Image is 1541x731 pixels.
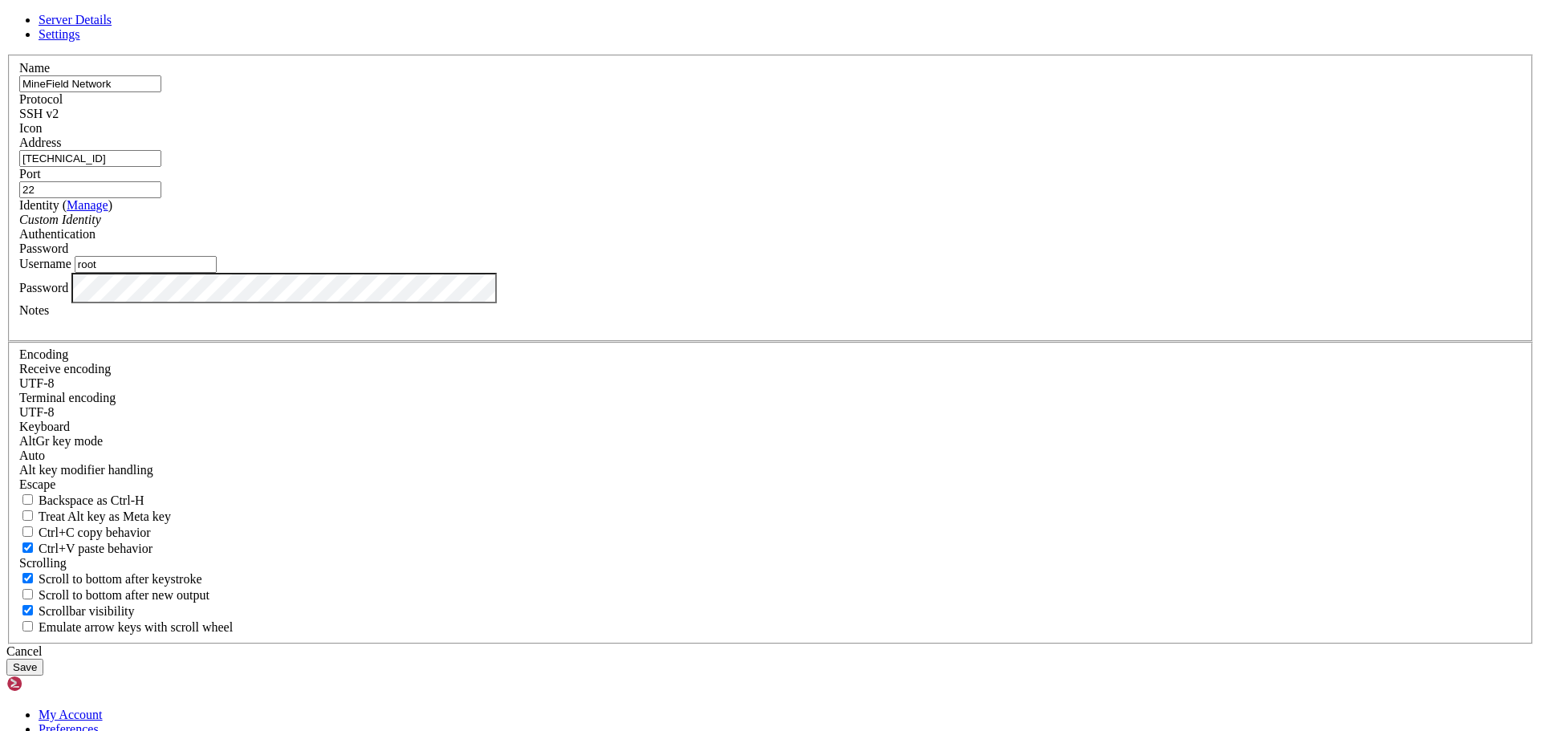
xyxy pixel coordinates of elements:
span: UTF-8 [19,376,55,390]
input: Scrollbar visibility [22,605,33,615]
div: Custom Identity [19,213,1522,227]
label: Username [19,257,71,270]
label: Name [19,61,50,75]
a: Server Details [39,13,112,26]
a: Manage [67,198,108,212]
label: The vertical scrollbar mode. [19,604,135,618]
label: Set the expected encoding for data received from the host. If the encodings do not match, visual ... [19,362,111,376]
input: Treat Alt key as Meta key [22,510,33,521]
span: snap [86,108,115,122]
x-row: root@ubuntu:~# [6,122,1332,136]
x-row: root@ubuntu:~# ^C [6,6,1332,21]
label: Scroll to bottom after new output. [19,588,209,602]
input: Port Number [19,181,161,198]
label: Identity [19,198,112,212]
span: Treat Alt key as Meta key [39,510,171,523]
span: Emulate arrow keys with scroll wheel [39,620,233,634]
span: Auto [19,449,45,462]
input: Backspace as Ctrl-H [22,494,33,505]
x-row: root@ubuntu:~# ls [6,93,1332,108]
x-row: sudo chmod u+x /usr/local/bin/wingsroot@ubuntu:~# [6,79,1332,93]
label: The default terminal encoding. ISO-2022 enables character map translations (like graphics maps). ... [19,391,116,404]
label: Scrolling [19,556,67,570]
label: Keyboard [19,420,70,433]
label: Password [19,280,68,294]
input: Scroll to bottom after new output [22,589,33,599]
label: Whether to scroll to the bottom on any keystroke. [19,572,202,586]
div: Auto [19,449,1522,463]
span: Scrollbar visibility [39,604,135,618]
i: Custom Identity [19,213,101,226]
div: Password [19,242,1522,256]
div: Escape [19,477,1522,492]
span: Scroll to bottom after keystroke [39,572,202,586]
div: Cancel [6,644,1535,659]
label: Address [19,136,61,149]
span: Password [19,242,68,255]
label: If true, the backspace should send BS ('\x08', aka ^H). Otherwise the backspace key should send '... [19,493,144,507]
label: When using the alternative screen buffer, and DECCKM (Application Cursor Keys) is active, mouse w... [19,620,233,634]
label: Icon [19,121,42,135]
div: (0, 1) [6,21,14,35]
span: UTF-8 [19,405,55,419]
x-row: root@ubuntu:~# sudo mkdir -p /etc/pterodactyl [6,21,1332,35]
input: Login Username [75,256,217,273]
label: Ctrl-C copies if true, send ^C to host if false. Ctrl-Shift-C sends ^C to host if true, copies if... [19,526,151,539]
div: SSH v2 [19,107,1522,121]
x-row: Connecting [TECHNICAL_ID]... [6,6,1332,21]
label: Port [19,167,41,181]
input: Server Name [19,75,161,92]
a: Settings [39,27,80,41]
label: Notes [19,303,49,317]
input: Emulate arrow keys with scroll wheel [22,621,33,632]
div: UTF-8 [19,376,1522,391]
label: Set the expected encoding for data received from the host. If the encodings do not match, visual ... [19,434,103,448]
input: Scroll to bottom after keystroke [22,573,33,583]
label: Controls how the Alt key is handled. Escape: Send an ESC prefix. 8-Bit: Add 128 to the typed char... [19,463,153,477]
label: Authentication [19,227,96,241]
input: Ctrl+C copy behavior [22,526,33,537]
input: Host Name or IP [19,150,161,167]
img: Shellngn [6,676,99,692]
span: Backspace as Ctrl-H [39,493,144,507]
button: Save [6,659,43,676]
label: Whether the Alt key acts as a Meta key or as a distinct Alt key. [19,510,171,523]
input: Ctrl+V paste behavior [22,542,33,553]
span: minecraft [6,108,71,122]
span: SSH v2 [19,107,59,120]
span: ( ) [63,198,112,212]
span: Ctrl+C copy behavior [39,526,151,539]
label: Ctrl+V pastes if true, sends ^V to host if false. Ctrl+Shift+V sends ^V to host if true, pastes i... [19,542,152,555]
label: Protocol [19,92,63,106]
a: My Account [39,708,103,721]
div: (15, 8) [115,122,122,136]
span: Escape [19,477,55,491]
span: Ctrl+V paste behavior [39,542,152,555]
div: UTF-8 [19,405,1522,420]
x-row: curl -L -o /usr/local/bin/wings "https://[DOMAIN_NAME]/pterodactyl/wings/releases/latest/download... [6,50,1332,64]
label: Encoding [19,347,68,361]
span: Scroll to bottom after new output [39,588,209,602]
